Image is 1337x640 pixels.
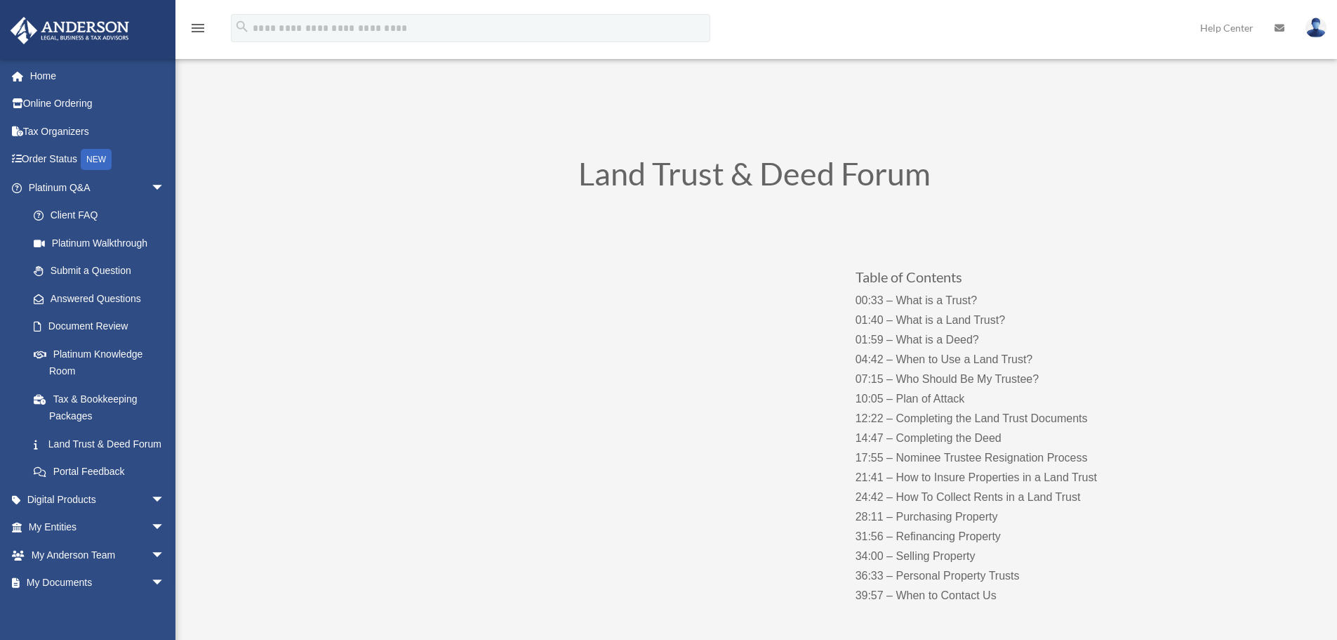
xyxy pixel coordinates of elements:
[20,430,179,458] a: Land Trust & Deed Forum
[20,202,186,230] a: Client FAQ
[20,385,186,430] a: Tax & Bookkeeping Packages
[6,17,133,44] img: Anderson Advisors Platinum Portal
[10,569,186,597] a: My Documentsarrow_drop_down
[20,229,186,257] a: Platinum Walkthrough
[20,458,186,486] a: Portal Feedback
[20,340,186,385] a: Platinum Knowledge Room
[856,270,1133,291] h3: Table of Contents
[10,514,186,542] a: My Entitiesarrow_drop_down
[20,285,186,313] a: Answered Questions
[234,19,250,34] i: search
[375,158,1133,197] h1: Land Trust & Deed Forum
[1305,18,1326,38] img: User Pic
[189,25,206,37] a: menu
[10,62,186,90] a: Home
[151,569,179,598] span: arrow_drop_down
[10,117,186,145] a: Tax Organizers
[10,485,186,514] a: Digital Productsarrow_drop_down
[151,485,179,514] span: arrow_drop_down
[151,514,179,542] span: arrow_drop_down
[856,291,1133,606] p: 00:33 – What is a Trust? 01:40 – What is a Land Trust? 01:59 – What is a Deed? 04:42 – When to Us...
[20,257,186,285] a: Submit a Question
[151,174,179,202] span: arrow_drop_down
[10,174,186,202] a: Platinum Q&Aarrow_drop_down
[20,313,186,341] a: Document Review
[10,145,186,174] a: Order StatusNEW
[10,90,186,118] a: Online Ordering
[81,149,112,170] div: NEW
[10,541,186,569] a: My Anderson Teamarrow_drop_down
[189,20,206,37] i: menu
[151,541,179,570] span: arrow_drop_down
